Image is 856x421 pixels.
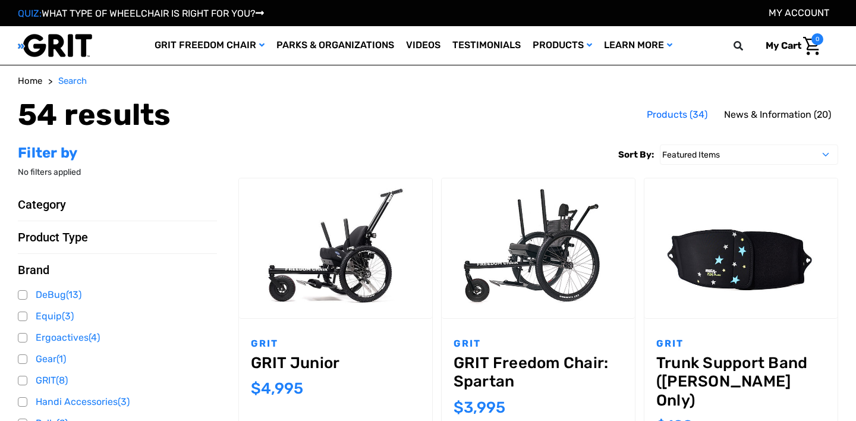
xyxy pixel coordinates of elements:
span: (3) [118,396,130,407]
a: Trunk Support Band (GRIT Jr. Only),$199.00 [656,354,826,410]
span: (1) [56,353,66,365]
span: Home [18,76,42,86]
span: Product Type [18,230,88,244]
span: $3,995 [454,398,505,417]
a: GRIT Freedom Chair [149,26,270,65]
a: Equip(3) [18,307,217,325]
a: Search [58,74,87,88]
a: Videos [400,26,446,65]
a: Parks & Organizations [270,26,400,65]
a: Account [769,7,829,18]
span: QUIZ: [18,8,42,19]
a: Testimonials [446,26,527,65]
p: No filters applied [18,166,217,178]
a: Handi Accessories(3) [18,393,217,411]
a: Learn More [598,26,678,65]
a: Products [527,26,598,65]
span: (13) [66,289,81,300]
a: Gear(1) [18,350,217,368]
span: (8) [56,375,68,386]
a: GRIT Freedom Chair: Spartan,$3,995.00 [442,178,635,319]
p: GRIT [454,337,623,351]
h1: 54 results [18,97,171,133]
a: Home [18,74,42,88]
span: $4,995 [251,379,303,398]
span: Search [58,76,87,86]
a: GRIT Freedom Chair: Spartan,$3,995.00 [454,354,623,391]
a: Trunk Support Band (GRIT Jr. Only),$199.00 [644,178,838,319]
img: Cart [803,37,820,55]
nav: Breadcrumb [18,74,838,88]
a: GRIT Junior,$4,995.00 [251,354,420,372]
a: QUIZ:WHAT TYPE OF WHEELCHAIR IS RIGHT FOR YOU? [18,8,264,19]
button: Product Type [18,230,217,244]
p: GRIT [251,337,420,351]
a: GRIT Junior,$4,995.00 [239,178,432,319]
img: GRIT Freedom Chair: Spartan [442,184,635,313]
a: Cart with 0 items [757,33,823,58]
label: Sort By: [618,144,654,165]
input: Search [739,33,757,58]
span: Products (34) [647,109,707,120]
p: GRIT [656,337,826,351]
img: GRIT Trunk Support Band: neoprene wide band accessory for GRIT Junior that wraps around child’s t... [644,184,838,313]
button: Brand [18,263,217,277]
span: 0 [811,33,823,45]
span: My Cart [766,40,801,51]
span: (4) [89,332,100,343]
span: News & Information (20) [724,109,831,120]
h2: Filter by [18,144,217,162]
img: GRIT All-Terrain Wheelchair and Mobility Equipment [18,33,92,58]
span: Brand [18,263,49,277]
button: Category [18,197,217,212]
a: GRIT(8) [18,372,217,389]
img: GRIT Junior: GRIT Freedom Chair all terrain wheelchair engineered specifically for kids [239,184,432,313]
a: DeBug(13) [18,286,217,304]
a: Ergoactives(4) [18,329,217,347]
span: (3) [62,310,74,322]
span: Category [18,197,66,212]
